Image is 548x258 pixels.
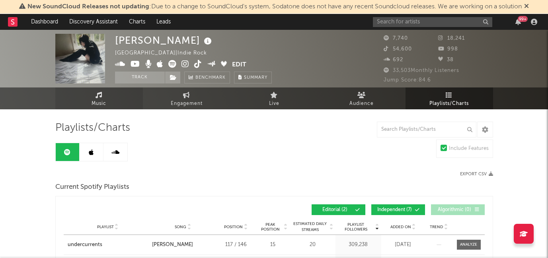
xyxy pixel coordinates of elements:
[292,221,329,233] span: Estimated Daily Streams
[384,78,431,83] span: Jump Score: 84.6
[27,4,522,10] span: : Due to a change to SoundCloud's system, Sodatone does not have any recent Soundcloud releases. ...
[224,225,243,229] span: Position
[115,72,165,83] button: Track
[55,87,143,109] a: Music
[55,123,130,133] span: Playlists/Charts
[97,225,114,229] span: Playlist
[92,99,106,109] span: Music
[384,36,408,41] span: 7,740
[431,204,485,215] button: Algorithmic(0)
[371,204,425,215] button: Independent(7)
[518,16,528,22] div: 99 +
[524,4,529,10] span: Dismiss
[115,48,216,58] div: [GEOGRAPHIC_DATA] | Indie Rock
[195,73,226,83] span: Benchmark
[143,87,230,109] a: Engagement
[430,225,443,229] span: Trend
[218,241,254,249] div: 117 / 146
[376,208,413,212] span: Independent ( 7 )
[234,72,272,83] button: Summary
[175,225,186,229] span: Song
[317,208,353,212] span: Editorial ( 2 )
[460,172,493,177] button: Export CSV
[184,72,230,83] a: Benchmark
[27,4,149,10] span: New SoundCloud Releases not updating
[406,87,493,109] a: Playlists/Charts
[390,225,411,229] span: Added On
[436,208,473,212] span: Algorithmic ( 0 )
[68,241,102,249] div: undercurrents
[151,14,176,30] a: Leads
[384,47,412,52] span: 54,600
[25,14,64,30] a: Dashboard
[123,14,151,30] a: Charts
[230,87,318,109] a: Live
[449,144,489,153] div: Include Features
[515,19,521,25] button: 99+
[438,47,458,52] span: 998
[312,204,365,215] button: Editorial(2)
[373,17,492,27] input: Search for artists
[377,122,476,138] input: Search Playlists/Charts
[383,241,423,249] div: [DATE]
[269,99,279,109] span: Live
[68,241,148,249] a: undercurrents
[384,68,459,73] span: 33,503 Monthly Listeners
[337,241,379,249] div: 309,238
[384,57,403,62] span: 692
[115,34,214,47] div: [PERSON_NAME]
[258,222,283,232] span: Peak Position
[438,36,465,41] span: 18,241
[258,241,288,249] div: 15
[349,99,374,109] span: Audience
[292,241,333,249] div: 20
[152,241,193,249] div: [PERSON_NAME]
[244,76,267,80] span: Summary
[318,87,406,109] a: Audience
[337,222,374,232] span: Playlist Followers
[429,99,469,109] span: Playlists/Charts
[171,99,203,109] span: Engagement
[64,14,123,30] a: Discovery Assistant
[438,57,454,62] span: 38
[232,60,246,70] button: Edit
[55,182,129,192] span: Current Spotify Playlists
